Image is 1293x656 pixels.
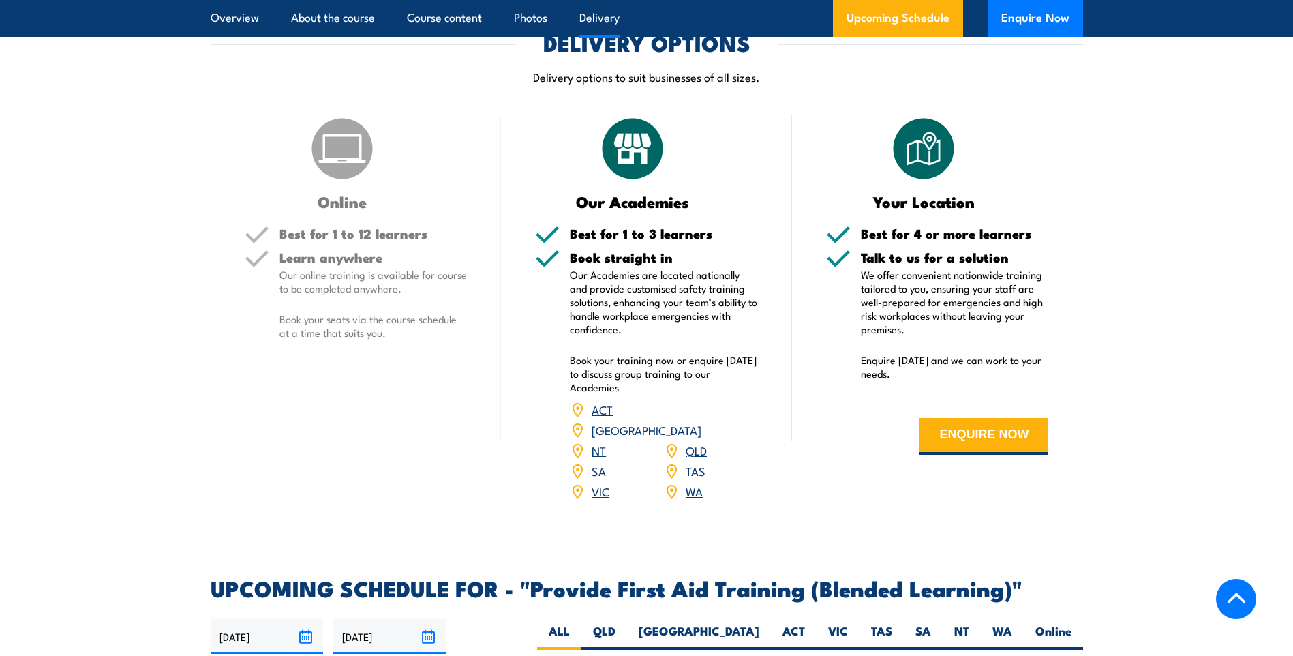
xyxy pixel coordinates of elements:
label: QLD [581,623,627,650]
a: NT [592,442,606,458]
a: ACT [592,401,613,417]
h3: Our Academies [535,194,731,209]
h5: Talk to us for a solution [861,251,1049,264]
a: WA [686,483,703,499]
label: WA [981,623,1024,650]
h2: DELIVERY OPTIONS [543,33,750,52]
input: To date [333,619,446,654]
label: VIC [817,623,860,650]
p: Delivery options to suit businesses of all sizes. [211,69,1083,85]
h5: Learn anywhere [279,251,468,264]
label: [GEOGRAPHIC_DATA] [627,623,771,650]
input: From date [211,619,323,654]
h2: UPCOMING SCHEDULE FOR - "Provide First Aid Training (Blended Learning)" [211,578,1083,597]
h3: Your Location [826,194,1022,209]
label: ACT [771,623,817,650]
p: Book your training now or enquire [DATE] to discuss group training to our Academies [570,353,758,394]
p: Our Academies are located nationally and provide customised safety training solutions, enhancing ... [570,268,758,336]
a: SA [592,462,606,479]
h3: Online [245,194,440,209]
p: Book your seats via the course schedule at a time that suits you. [279,312,468,340]
a: VIC [592,483,609,499]
a: QLD [686,442,707,458]
p: We offer convenient nationwide training tailored to you, ensuring your staff are well-prepared fo... [861,268,1049,336]
p: Enquire [DATE] and we can work to your needs. [861,353,1049,381]
a: TAS [686,462,705,479]
label: SA [904,623,943,650]
label: Online [1024,623,1083,650]
h5: Book straight in [570,251,758,264]
button: ENQUIRE NOW [919,418,1048,455]
h5: Best for 1 to 12 learners [279,227,468,240]
p: Our online training is available for course to be completed anywhere. [279,268,468,295]
label: ALL [537,623,581,650]
label: NT [943,623,981,650]
h5: Best for 1 to 3 learners [570,227,758,240]
h5: Best for 4 or more learners [861,227,1049,240]
label: TAS [860,623,904,650]
a: [GEOGRAPHIC_DATA] [592,421,701,438]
